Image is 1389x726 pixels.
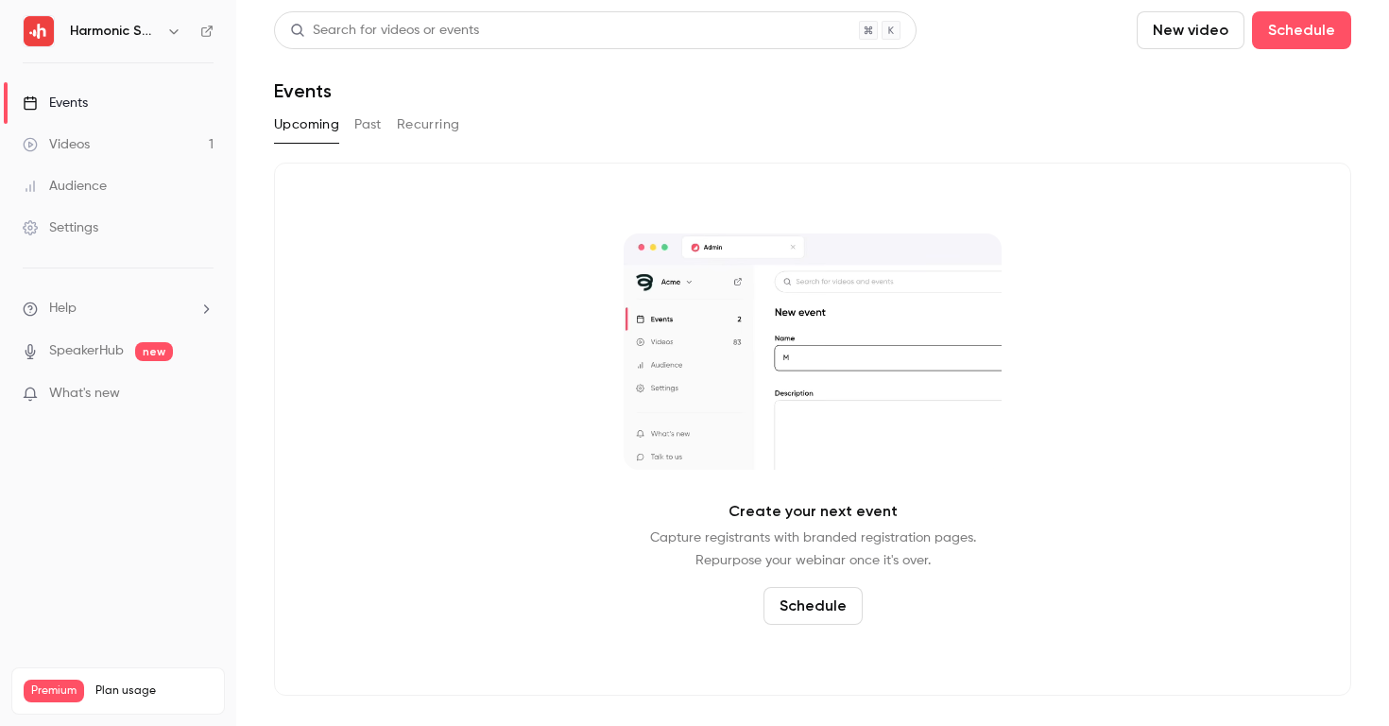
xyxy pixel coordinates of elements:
p: Capture registrants with branded registration pages. Repurpose your webinar once it's over. [650,527,976,572]
div: Events [23,94,88,112]
button: Recurring [397,110,460,140]
div: Audience [23,177,107,196]
p: / 90 [187,702,213,719]
span: Plan usage [95,683,213,699]
button: Upcoming [274,110,339,140]
span: Help [49,299,77,319]
a: SpeakerHub [49,341,124,361]
li: help-dropdown-opener [23,299,214,319]
span: Premium [24,680,84,702]
h1: Events [274,79,332,102]
p: Create your next event [729,500,898,523]
button: Schedule [1252,11,1351,49]
span: new [135,342,173,361]
button: New video [1137,11,1244,49]
h6: Harmonic Security [70,22,159,41]
span: 1 [187,705,191,717]
button: Past [354,110,382,140]
div: Videos [23,135,90,154]
button: Schedule [763,587,863,625]
img: Harmonic Security [24,16,54,46]
p: Videos [24,702,60,719]
iframe: Noticeable Trigger [191,386,214,403]
div: Settings [23,218,98,237]
div: Search for videos or events [290,21,479,41]
span: What's new [49,384,120,404]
